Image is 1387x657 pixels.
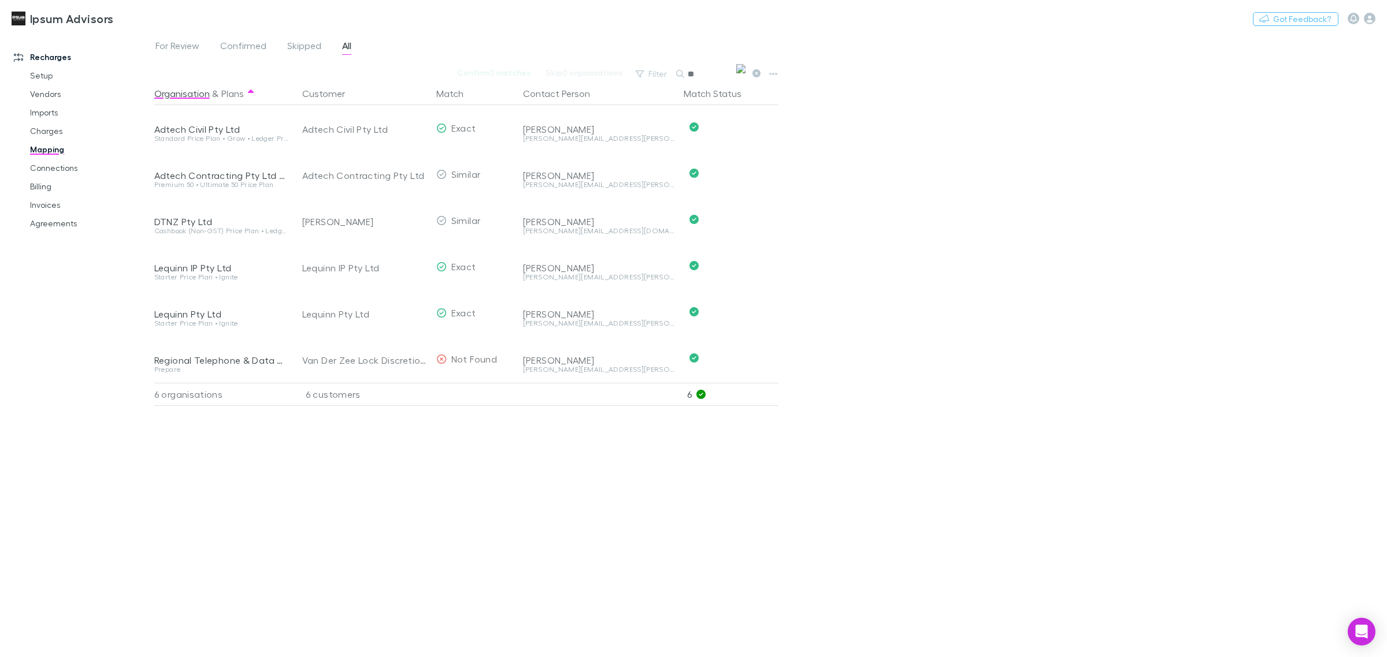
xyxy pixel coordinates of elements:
a: Connections [18,159,163,177]
div: Lequinn IP Pty Ltd [302,245,427,291]
div: Open Intercom Messenger [1348,618,1375,645]
span: Confirmed [220,40,266,55]
div: [PERSON_NAME][EMAIL_ADDRESS][PERSON_NAME][DOMAIN_NAME] [523,366,674,373]
div: Lequinn Pty Ltd [154,308,288,320]
button: Filter [630,67,674,81]
div: & [154,82,288,105]
span: Similar [451,215,481,226]
div: [PERSON_NAME] [523,262,674,274]
div: [PERSON_NAME] [523,354,674,366]
div: [PERSON_NAME][EMAIL_ADDRESS][DOMAIN_NAME] [523,227,674,234]
div: Adtech Civil Pty Ltd [154,124,288,135]
div: Cashbook (Non-GST) Price Plan • Ledger Price Plan [154,227,288,234]
span: All [342,40,351,55]
button: Contact Person [523,82,604,105]
a: Billing [18,177,163,196]
svg: Confirmed [689,307,699,316]
a: Mapping [18,140,163,159]
div: Adtech Contracting Pty Ltd ATF Van Der Zee / Lock Discretionary Trust [154,170,288,181]
div: [PERSON_NAME] [523,216,674,227]
a: Ipsum Advisors [5,5,120,32]
span: For Review [155,40,199,55]
a: Invoices [18,196,163,214]
button: Match Status [684,82,755,105]
svg: Confirmed [689,353,699,363]
svg: Confirmed [689,122,699,132]
div: Regional Telephone & Data Networks [154,354,288,366]
div: [PERSON_NAME][EMAIL_ADDRESS][PERSON_NAME][DOMAIN_NAME] [523,320,674,327]
span: Not Found [451,353,497,364]
div: Standard Price Plan • Grow • Ledger Price Plan [154,135,288,142]
button: Skip0 organisations [538,66,630,80]
div: Starter Price Plan • Ignite [154,320,288,327]
button: Plans [221,82,244,105]
div: 6 organisations [154,383,293,406]
div: [PERSON_NAME] [302,199,427,245]
div: Adtech Contracting Pty Ltd [302,152,427,199]
svg: Confirmed [689,169,699,178]
div: [PERSON_NAME] [523,124,674,135]
span: Exact [451,261,476,272]
div: Starter Price Plan • Ignite [154,274,288,281]
div: [PERSON_NAME] [523,170,674,181]
div: Lequinn IP Pty Ltd [154,262,288,274]
button: Organisation [154,82,210,105]
div: DTNZ Pty Ltd [154,216,288,227]
a: Charges [18,122,163,140]
svg: Confirmed [689,215,699,224]
h3: Ipsum Advisors [30,12,113,25]
span: Skipped [287,40,321,55]
div: Premium 50 • Ultimate 50 Price Plan [154,181,288,188]
div: [PERSON_NAME][EMAIL_ADDRESS][PERSON_NAME][DOMAIN_NAME] [523,181,674,188]
div: Prepare [154,366,288,373]
button: Confirm0 matches [450,66,538,80]
a: Agreements [18,214,163,233]
div: [PERSON_NAME] [523,308,674,320]
svg: Confirmed [689,261,699,270]
button: Customer [302,82,359,105]
button: Got Feedback? [1253,12,1338,26]
a: Imports [18,103,163,122]
div: Adtech Civil Pty Ltd [302,106,427,152]
div: Van Der Zee Lock Discretionary Trust [302,337,427,383]
span: Similar [451,169,481,180]
div: Lequinn Pty Ltd [302,291,427,337]
p: 6 [687,383,778,405]
span: Exact [451,307,476,318]
a: Vendors [18,85,163,103]
div: [PERSON_NAME][EMAIL_ADDRESS][PERSON_NAME][DOMAIN_NAME] [523,274,674,281]
img: Ipsum Advisors's Logo [12,12,25,25]
div: 6 customers [293,383,432,406]
a: Setup [18,66,163,85]
div: [PERSON_NAME][EMAIL_ADDRESS][PERSON_NAME][DOMAIN_NAME] [523,135,674,142]
a: Recharges [2,48,163,66]
button: Match [436,82,477,105]
span: Exact [451,122,476,133]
